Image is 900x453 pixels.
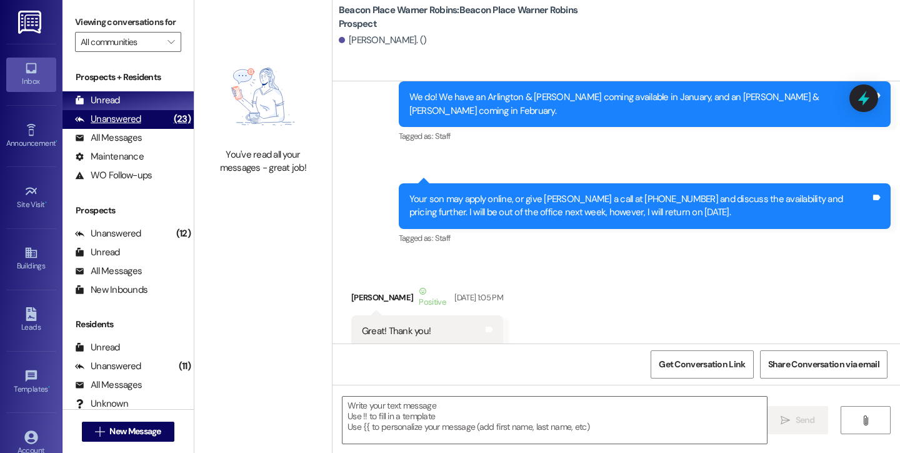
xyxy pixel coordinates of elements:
span: New Message [109,425,161,438]
div: Tagged as: [399,127,891,145]
div: Unknown [75,397,128,410]
span: • [56,137,57,146]
div: New Inbounds [75,283,147,297]
div: [PERSON_NAME]. () [339,34,427,47]
div: You've read all your messages - great job! [208,148,318,175]
div: Unanswered [75,227,141,240]
div: (12) [173,224,194,243]
div: All Messages [75,379,142,392]
div: Tagged as: [399,229,891,247]
div: Unanswered [75,360,141,373]
input: All communities [81,32,161,52]
span: Share Conversation via email [768,358,879,371]
i:  [167,37,174,47]
div: Your son may apply online, or give [PERSON_NAME] a call at [PHONE_NUMBER] and discuss the availab... [409,193,871,220]
a: Templates • [6,365,56,399]
i:  [861,415,870,425]
a: Site Visit • [6,181,56,215]
div: (23) [171,109,194,129]
div: WO Follow-ups [75,169,152,182]
button: Share Conversation via email [760,350,887,379]
a: Buildings [6,242,56,276]
b: Beacon Place Warner Robins: Beacon Place Warner Robins Prospect [339,4,589,31]
a: Leads [6,303,56,337]
div: Unanswered [75,113,141,126]
i:  [95,427,104,437]
label: Viewing conversations for [75,13,181,32]
div: [PERSON_NAME] [351,285,503,315]
span: Send [796,414,815,427]
img: ResiDesk Logo [18,11,44,34]
div: Positive [416,285,448,311]
div: Maintenance [75,150,144,163]
span: • [45,198,47,207]
div: All Messages [75,265,142,278]
div: Prospects + Residents [62,71,194,84]
div: Prospects [62,204,194,217]
div: (11) [176,357,194,376]
a: Inbox [6,58,56,91]
i:  [781,415,790,425]
span: • [48,383,50,392]
div: Great! Thank you! [362,325,431,338]
span: Staff [435,131,451,141]
div: All Messages [75,131,142,145]
span: Get Conversation Link [659,358,745,371]
div: Unread [75,246,120,259]
button: Get Conversation Link [651,350,753,379]
button: Send [767,406,828,434]
img: empty-state [208,51,318,142]
div: Unread [75,341,120,354]
button: New Message [82,422,174,442]
div: Residents [62,318,194,331]
div: [DATE] 1:05 PM [451,291,503,304]
div: We do! We have an Arlington & [PERSON_NAME] coming available in January, and an [PERSON_NAME] & [... [409,91,871,118]
span: Staff [435,233,451,243]
div: Unread [75,94,120,107]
